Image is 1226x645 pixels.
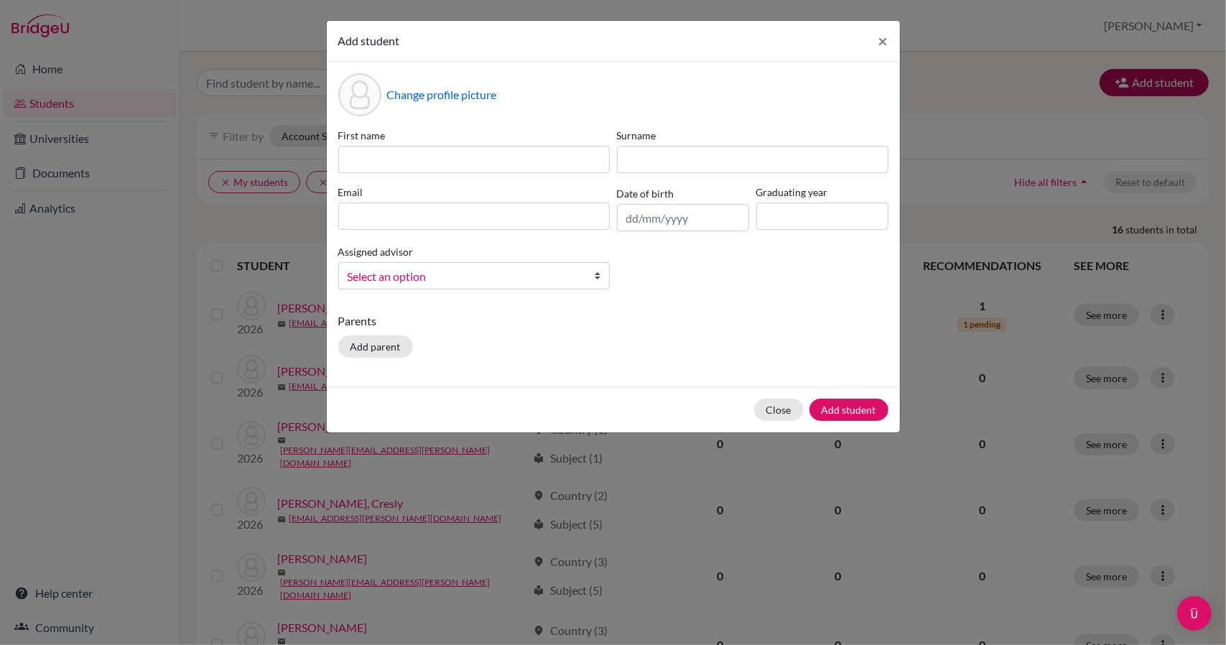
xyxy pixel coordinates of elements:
[617,186,674,201] label: Date of birth
[338,312,888,330] p: Parents
[617,204,749,231] input: dd/mm/yyyy
[867,21,900,61] button: Close
[809,399,888,421] button: Add student
[878,30,888,51] span: ×
[348,267,582,286] span: Select an option
[338,244,414,259] label: Assigned advisor
[1177,596,1212,631] div: Open Intercom Messenger
[338,335,413,358] button: Add parent
[338,185,610,200] label: Email
[754,399,804,421] button: Close
[756,185,888,200] label: Graduating year
[617,128,888,143] label: Surname
[338,34,400,47] span: Add student
[338,128,610,143] label: First name
[338,73,381,116] div: Profile picture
